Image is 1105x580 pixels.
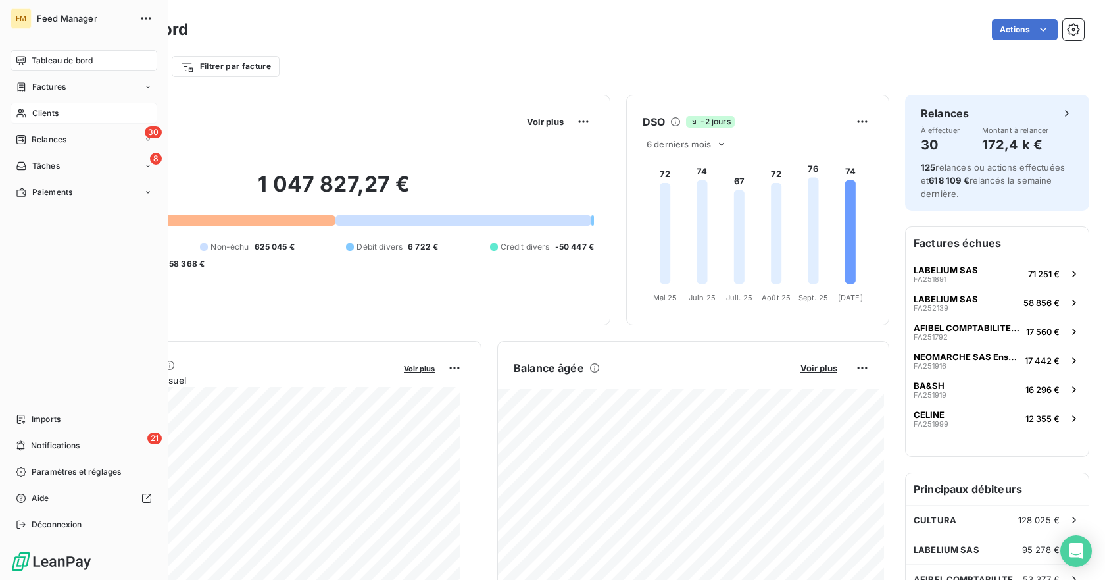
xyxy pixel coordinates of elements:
[914,420,948,428] span: FA251999
[147,433,162,444] span: 21
[527,117,564,127] span: Voir plus
[1025,413,1060,424] span: 12 355 €
[32,186,72,198] span: Paiements
[689,293,716,302] tspan: Juin 25
[914,381,945,391] span: BA&SH
[800,363,837,373] span: Voir plus
[914,333,948,341] span: FA251792
[906,375,1089,404] button: BA&SHFA25191916 296 €
[37,13,132,24] span: Feed Manager
[404,364,435,373] span: Voir plus
[150,153,162,165] span: 8
[255,241,295,253] span: 625 045 €
[11,551,92,572] img: Logo LeanPay
[210,241,249,253] span: Non-échu
[906,259,1089,288] button: LABELIUM SASFA25189171 251 €
[914,362,946,370] span: FA251916
[914,323,1021,333] span: AFIBEL COMPTABILITE FOURNISSEURS
[906,404,1089,433] button: CELINEFA25199912 355 €
[797,362,841,374] button: Voir plus
[11,8,32,29] div: FM
[145,126,162,138] span: 30
[32,134,66,145] span: Relances
[921,134,960,155] h4: 30
[906,317,1089,346] button: AFIBEL COMPTABILITE FOURNISSEURSFA25179217 560 €
[921,162,1065,199] span: relances ou actions effectuées et relancés la semaine dernière.
[1025,384,1060,395] span: 16 296 €
[647,139,711,149] span: 6 derniers mois
[906,227,1089,259] h6: Factures échues
[1028,269,1060,279] span: 71 251 €
[32,413,61,425] span: Imports
[906,346,1089,375] button: NEOMARCHE SAS Enseigne ALINEAFA25191617 442 €
[32,160,60,172] span: Tâches
[1018,515,1060,525] span: 128 025 €
[555,241,594,253] span: -50 447 €
[172,56,280,77] button: Filtrer par facture
[914,391,946,399] span: FA251919
[1023,298,1060,308] span: 58 856 €
[914,294,978,304] span: LABELIUM SAS
[408,241,438,253] span: 6 722 €
[400,362,439,374] button: Voir plus
[686,116,734,128] span: -2 jours
[992,19,1058,40] button: Actions
[165,258,205,270] span: -58 368 €
[74,373,395,387] span: Chiffre d'affaires mensuel
[921,162,935,172] span: 125
[32,107,59,119] span: Clients
[32,519,82,531] span: Déconnexion
[356,241,403,253] span: Débit divers
[906,473,1089,505] h6: Principaux débiteurs
[31,440,80,452] span: Notifications
[906,288,1089,317] button: LABELIUM SASFA25213958 856 €
[914,304,948,312] span: FA252139
[32,55,93,66] span: Tableau de bord
[643,114,665,130] h6: DSO
[914,275,946,283] span: FA251891
[726,293,752,302] tspan: Juil. 25
[914,409,945,420] span: CELINE
[914,265,978,275] span: LABELIUM SAS
[32,81,66,93] span: Factures
[921,105,969,121] h6: Relances
[514,360,584,376] h6: Balance âgée
[74,171,594,211] h2: 1 047 827,27 €
[914,544,979,555] span: LABELIUM SAS
[32,466,121,478] span: Paramètres et réglages
[1025,356,1060,366] span: 17 442 €
[1022,544,1060,555] span: 95 278 €
[982,134,1049,155] h4: 172,4 k €
[914,352,1019,362] span: NEOMARCHE SAS Enseigne ALINEA
[11,488,157,509] a: Aide
[929,175,969,186] span: 618 109 €
[914,515,956,525] span: CULTURA
[1026,327,1060,337] span: 17 560 €
[523,116,568,128] button: Voir plus
[32,492,49,504] span: Aide
[838,293,863,302] tspan: [DATE]
[982,126,1049,134] span: Montant à relancer
[501,241,550,253] span: Crédit divers
[1060,535,1092,567] div: Open Intercom Messenger
[653,293,677,302] tspan: Mai 25
[921,126,960,134] span: À effectuer
[798,293,828,302] tspan: Sept. 25
[762,293,791,302] tspan: Août 25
